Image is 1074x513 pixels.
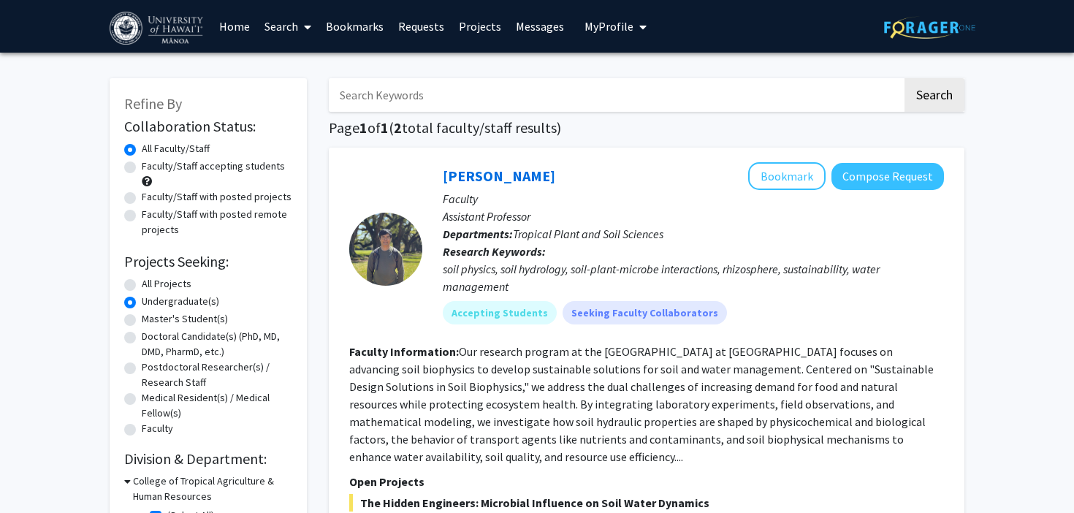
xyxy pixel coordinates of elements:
[443,227,513,241] b: Departments:
[443,190,944,208] p: Faculty
[110,12,206,45] img: University of Hawaiʻi at Mānoa Logo
[124,94,182,113] span: Refine By
[142,189,292,205] label: Faculty/Staff with posted projects
[133,474,292,504] h3: College of Tropical Agriculture & Human Resources
[443,260,944,295] div: soil physics, soil hydrology, soil-plant-microbe interactions, rhizosphere, sustainability, water...
[904,78,964,112] button: Search
[831,163,944,190] button: Compose Request to Jing Yan
[212,1,257,52] a: Home
[359,118,367,137] span: 1
[884,16,975,39] img: ForagerOne Logo
[142,294,219,309] label: Undergraduate(s)
[381,118,389,137] span: 1
[349,344,934,464] fg-read-more: Our research program at the [GEOGRAPHIC_DATA] at [GEOGRAPHIC_DATA] focuses on advancing soil biop...
[142,311,228,327] label: Master's Student(s)
[142,207,292,237] label: Faculty/Staff with posted remote projects
[11,447,62,502] iframe: Chat
[142,159,285,174] label: Faculty/Staff accepting students
[391,1,452,52] a: Requests
[142,141,210,156] label: All Faculty/Staff
[142,390,292,421] label: Medical Resident(s) / Medical Fellow(s)
[142,329,292,360] label: Doctoral Candidate(s) (PhD, MD, DMD, PharmD, etc.)
[329,119,964,137] h1: Page of ( total faculty/staff results)
[349,344,459,359] b: Faculty Information:
[124,118,292,135] h2: Collaboration Status:
[349,494,944,512] span: The Hidden Engineers: Microbial Influence on Soil Water Dynamics
[509,1,571,52] a: Messages
[349,473,944,490] p: Open Projects
[584,19,633,34] span: My Profile
[443,208,944,225] p: Assistant Professor
[748,162,826,190] button: Add Jing Yan to Bookmarks
[443,301,557,324] mat-chip: Accepting Students
[452,1,509,52] a: Projects
[142,276,191,292] label: All Projects
[513,227,663,241] span: Tropical Plant and Soil Sciences
[124,450,292,468] h2: Division & Department:
[394,118,402,137] span: 2
[443,167,555,185] a: [PERSON_NAME]
[329,78,902,112] input: Search Keywords
[443,244,546,259] b: Research Keywords:
[124,253,292,270] h2: Projects Seeking:
[319,1,391,52] a: Bookmarks
[257,1,319,52] a: Search
[563,301,727,324] mat-chip: Seeking Faculty Collaborators
[142,360,292,390] label: Postdoctoral Researcher(s) / Research Staff
[142,421,173,436] label: Faculty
